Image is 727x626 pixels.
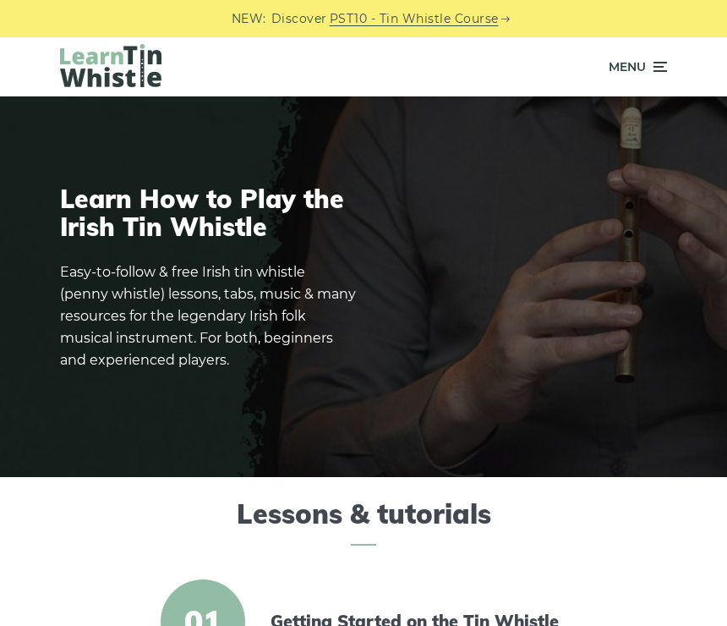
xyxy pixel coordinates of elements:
span: Menu [609,46,646,88]
h1: Learn How to Play the Irish Tin Whistle [60,185,356,241]
h2: Lessons & tutorials [60,497,667,546]
img: LearnTinWhistle.com [60,44,161,87]
p: Easy-to-follow & free Irish tin whistle (penny whistle) lessons, tabs, music & many resources for... [60,261,356,371]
